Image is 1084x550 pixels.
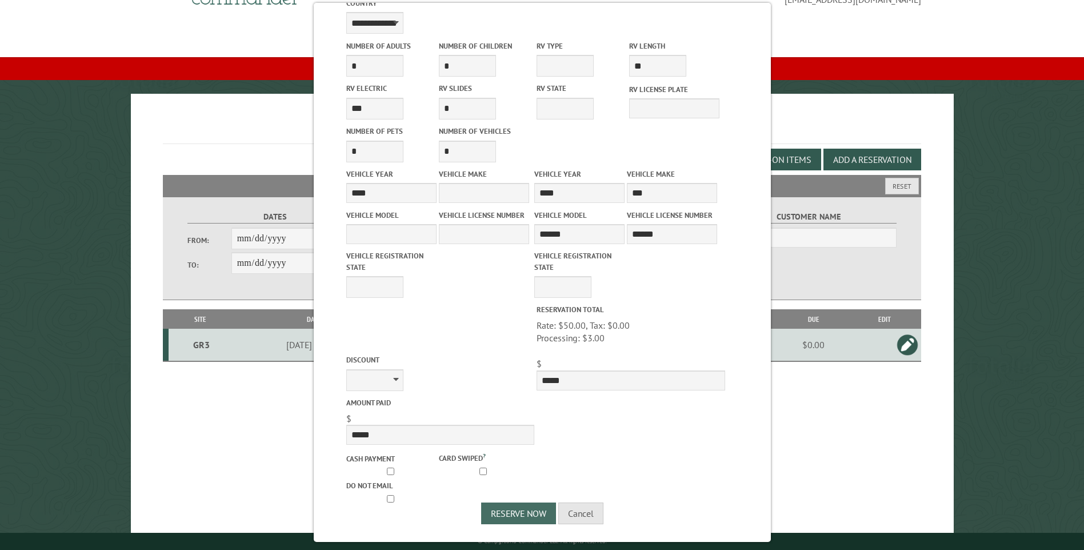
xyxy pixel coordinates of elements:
[163,175,921,197] h2: Filters
[346,126,436,137] label: Number of Pets
[346,413,351,424] span: $
[537,304,725,315] label: Reservation Total
[233,339,398,350] div: [DATE] - [DATE]
[346,354,534,365] label: Discount
[346,397,534,408] label: Amount paid
[537,83,627,94] label: RV State
[438,41,529,51] label: Number of Children
[173,339,229,350] div: GR3
[346,250,436,272] label: Vehicle Registration state
[778,329,849,361] td: $0.00
[534,250,625,272] label: Vehicle Registration state
[346,453,436,464] label: Cash payment
[346,210,436,221] label: Vehicle Model
[778,309,849,329] th: Due
[346,83,436,94] label: RV Electric
[558,503,603,524] button: Cancel
[629,41,719,51] label: RV Length
[187,210,362,224] label: Dates
[438,210,529,221] label: Vehicle License Number
[885,178,919,194] button: Reset
[438,169,529,180] label: Vehicle Make
[438,83,529,94] label: RV Slides
[823,149,921,170] button: Add a Reservation
[346,41,436,51] label: Number of Adults
[231,309,400,329] th: Dates
[534,210,625,221] label: Vehicle Model
[537,358,542,369] span: $
[482,452,485,460] a: ?
[438,451,529,464] label: Card swiped
[438,126,529,137] label: Number of Vehicles
[722,210,896,224] label: Customer Name
[849,309,921,329] th: Edit
[537,332,725,344] div: Processing: $3.00
[169,309,231,329] th: Site
[187,260,231,270] label: To:
[346,480,436,491] label: Do not email
[629,84,719,95] label: RV License Plate
[627,169,717,180] label: Vehicle Make
[187,235,231,246] label: From:
[627,210,717,221] label: Vehicle License Number
[478,537,607,545] small: © Campground Commander LLC. All rights reserved.
[537,320,725,345] span: Rate: $50.00, Tax: $0.00
[163,112,921,144] h1: Reservations
[537,41,627,51] label: RV Type
[723,149,821,170] button: Edit Add-on Items
[346,169,436,180] label: Vehicle Year
[534,169,625,180] label: Vehicle Year
[481,503,556,524] button: Reserve Now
